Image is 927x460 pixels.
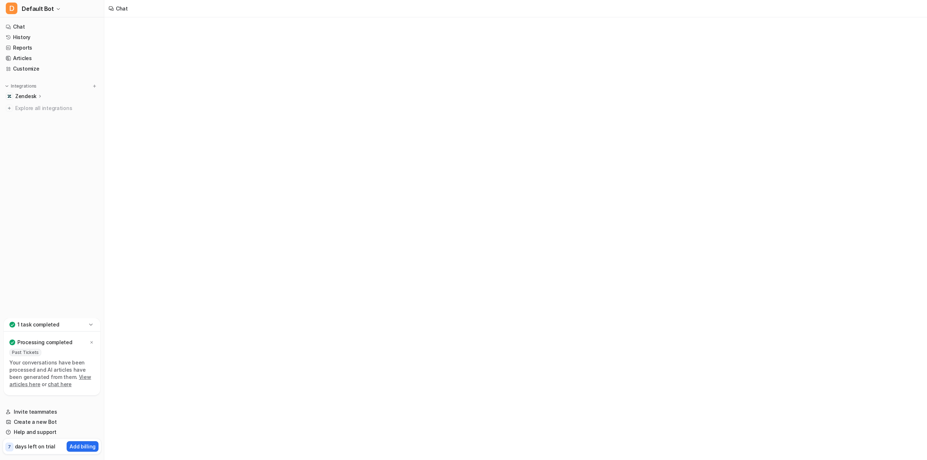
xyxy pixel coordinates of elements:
[7,94,12,98] img: Zendesk
[3,64,101,74] a: Customize
[6,105,13,112] img: explore all integrations
[9,374,91,387] a: View articles here
[116,5,128,12] div: Chat
[3,22,101,32] a: Chat
[17,339,72,346] p: Processing completed
[6,3,17,14] span: D
[3,32,101,42] a: History
[11,83,37,89] p: Integrations
[8,444,11,450] p: 7
[17,321,59,328] p: 1 task completed
[3,103,101,113] a: Explore all integrations
[15,443,55,450] p: days left on trial
[70,443,96,450] p: Add billing
[3,53,101,63] a: Articles
[3,427,101,437] a: Help and support
[15,102,98,114] span: Explore all integrations
[9,349,41,356] span: Past Tickets
[15,93,37,100] p: Zendesk
[92,84,97,89] img: menu_add.svg
[3,83,39,90] button: Integrations
[67,441,98,452] button: Add billing
[9,359,95,388] p: Your conversations have been processed and AI articles have been generated from them. or
[3,43,101,53] a: Reports
[48,381,71,387] a: chat here
[3,407,101,417] a: Invite teammates
[22,4,54,14] span: Default Bot
[4,84,9,89] img: expand menu
[3,417,101,427] a: Create a new Bot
